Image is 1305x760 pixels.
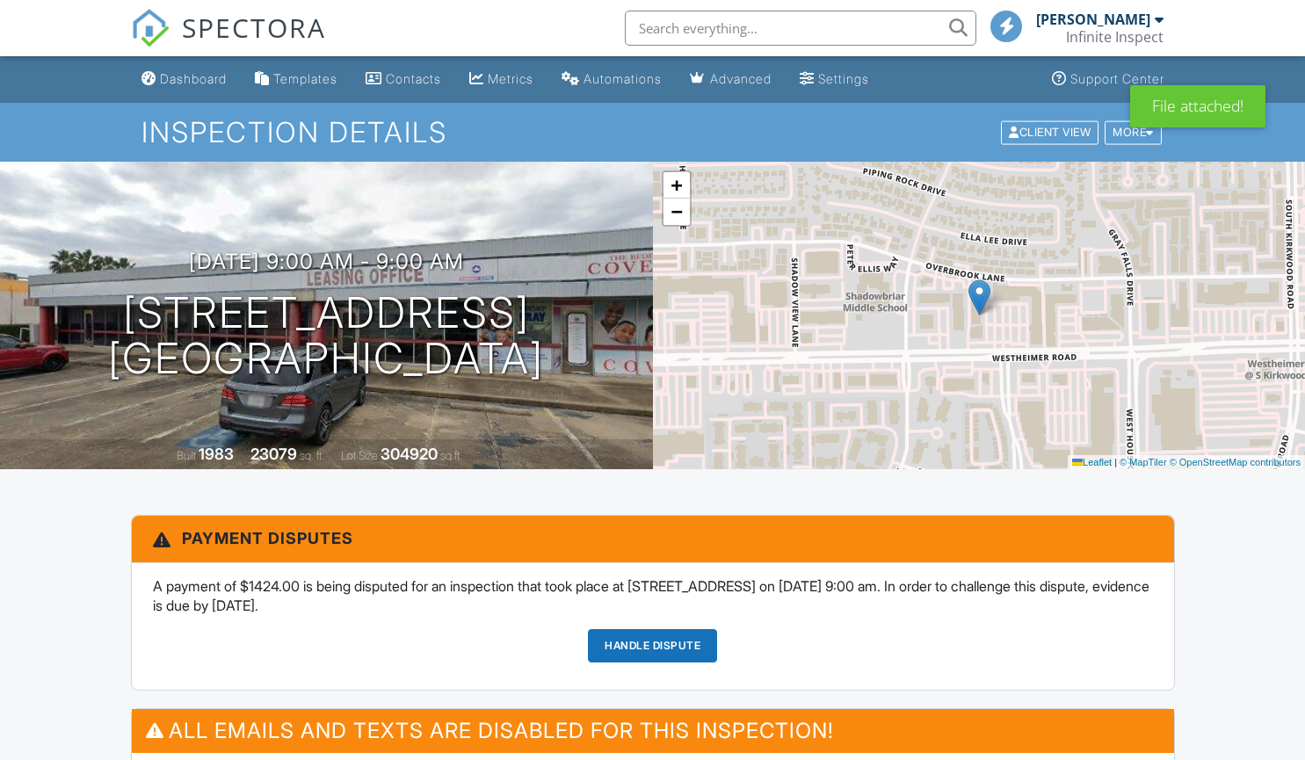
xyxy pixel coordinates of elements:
h3: Payment Disputes [132,516,1174,561]
div: Templates [273,71,337,86]
span: + [671,174,682,196]
a: Client View [999,125,1103,138]
span: A payment of $1424.00 is being disputed for an inspection that took place at [STREET_ADDRESS] on ... [153,577,1149,614]
a: Contacts [359,63,448,96]
span: sq. ft. [300,449,324,462]
div: More [1105,120,1162,144]
div: Dashboard [160,71,227,86]
a: Metrics [462,63,540,96]
a: © OpenStreetMap contributors [1170,457,1301,467]
img: Marker [968,279,990,315]
div: 304920 [381,445,438,463]
a: SPECTORA [131,24,326,61]
span: Lot Size [341,449,378,462]
div: Infinite Inspect [1066,28,1164,46]
div: Settings [818,71,869,86]
a: Zoom in [663,172,690,199]
span: − [671,200,682,222]
div: Client View [1001,120,1098,144]
span: SPECTORA [182,9,326,46]
h1: [STREET_ADDRESS] [GEOGRAPHIC_DATA] [108,290,544,383]
a: © MapTiler [1120,457,1167,467]
span: | [1114,457,1117,467]
a: Automations (Basic) [555,63,669,96]
div: [PERSON_NAME] [1036,11,1150,28]
h1: Inspection Details [141,117,1163,148]
div: 23079 [250,445,297,463]
div: Contacts [386,71,441,86]
div: Support Center [1070,71,1164,86]
input: Search everything... [625,11,976,46]
a: Advanced [683,63,779,96]
a: Dashboard [134,63,234,96]
a: Zoom out [663,199,690,225]
a: Settings [793,63,876,96]
a: Support Center [1045,63,1171,96]
a: Leaflet [1072,457,1112,467]
h3: All emails and texts are disabled for this inspection! [132,709,1174,752]
h3: [DATE] 9:00 am - 9:00 am [189,250,464,273]
a: Templates [248,63,344,96]
div: File attached! [1130,85,1265,127]
img: The Best Home Inspection Software - Spectora [131,9,170,47]
div: 1983 [199,445,234,463]
a: Handle Dispute [588,629,717,662]
div: Automations [584,71,662,86]
div: Metrics [488,71,533,86]
span: Built [177,449,196,462]
div: Advanced [710,71,772,86]
span: sq.ft. [440,449,462,462]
